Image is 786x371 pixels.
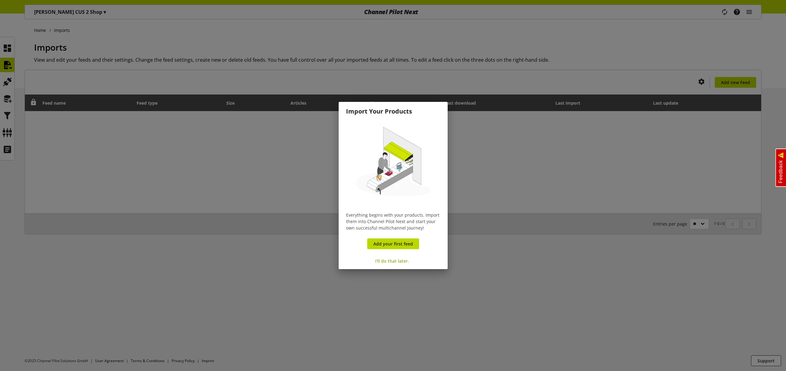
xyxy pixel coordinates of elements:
p: Everything begins with your products. Import them into Channel Pilot Next and start your own succ... [346,212,440,231]
a: Add your first feed [367,238,419,249]
a: Feedback ⚠️ [775,149,786,187]
span: Add your first feed [373,241,413,247]
img: ce2b93688b7a4d1f15e5c669d171ab6f.svg [346,116,440,210]
button: I'll do that later. [371,256,415,266]
h1: Import Your Products [346,107,440,116]
span: I'll do that later. [375,258,409,264]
